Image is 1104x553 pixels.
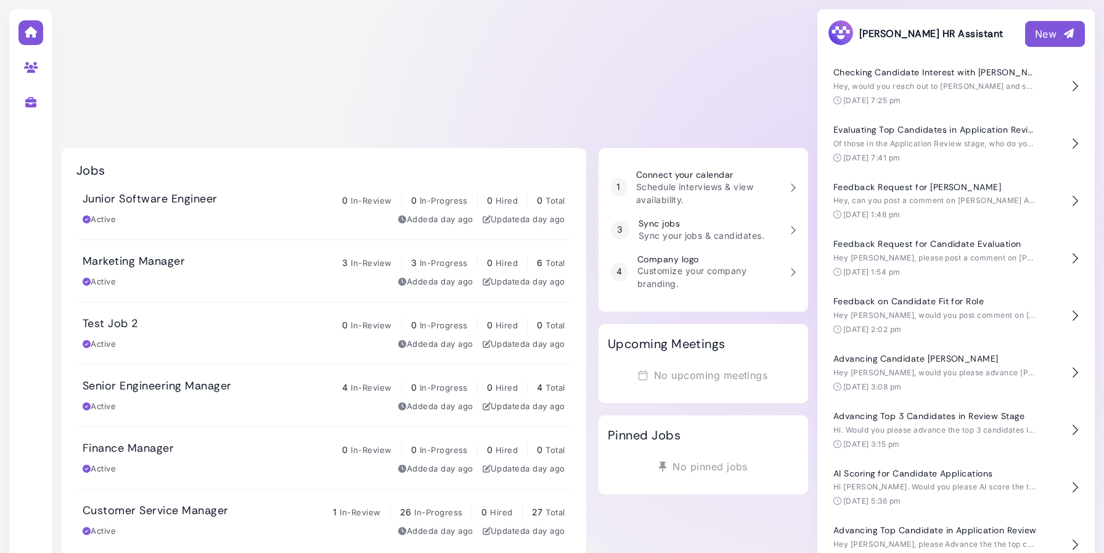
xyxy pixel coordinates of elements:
div: Updated [483,276,565,288]
button: Feedback on Candidate Fit for Role Hey [PERSON_NAME], would you post comment on [PERSON_NAME] sha... [827,287,1085,344]
span: In-Progress [420,383,468,393]
div: Added [398,401,473,413]
div: Active [83,214,116,226]
span: In-Review [351,196,391,206]
span: Total [546,383,565,393]
h4: Evaluating Top Candidates in Application Review [833,125,1037,135]
a: 1 Connect your calendar Schedule interviews & view availability. [605,164,802,212]
h3: Customer Service Manager [83,504,229,518]
span: Hired [490,507,512,517]
div: Active [83,525,116,538]
span: In-Progress [420,196,468,206]
button: Feedback Request for Candidate Evaluation Hey [PERSON_NAME], please post a comment on [PERSON_NAM... [827,230,1085,287]
h2: Jobs [76,163,105,178]
h2: Pinned Jobs [608,428,681,443]
div: No pinned jobs [608,455,799,478]
h4: Feedback on Candidate Fit for Role [833,296,1037,307]
span: Hired [496,445,518,455]
button: Feedback Request for [PERSON_NAME] Hey, can you post a comment on [PERSON_NAME] Applicant sharing... [827,173,1085,230]
span: 0 [487,382,493,393]
time: [DATE] 7:25 pm [843,96,901,105]
time: Aug 26, 2025 [433,214,473,224]
h4: AI Scoring for Candidate Applications [833,468,1037,479]
a: 3 Sync jobs Sync your jobs & candidates. [605,212,802,248]
span: In-Review [351,258,391,268]
span: In-Progress [420,445,468,455]
time: Aug 26, 2025 [525,464,565,473]
h3: Finance Manager [83,442,174,455]
span: 0 [487,320,493,330]
div: Active [83,276,116,288]
time: Aug 26, 2025 [433,401,473,411]
a: Senior Engineering Manager 4 In-Review 0 In-Progress 0 Hired 4 Total Active Addeda day ago Update... [76,365,571,426]
h4: Checking Candidate Interest with [PERSON_NAME] [833,67,1037,78]
h3: Senior Engineering Manager [83,380,231,393]
button: Advancing Candidate [PERSON_NAME] Hey [PERSON_NAME], would you please advance [PERSON_NAME]? [DAT... [827,344,1085,402]
div: Updated [483,214,565,226]
span: 0 [411,195,417,206]
h3: [PERSON_NAME] HR Assistant [827,19,1003,48]
span: In-Review [340,507,380,517]
time: Aug 26, 2025 [433,276,473,286]
button: AI Scoring for Candidate Applications Hi [PERSON_NAME]. Would you please AI score the two candida... [827,459,1085,517]
time: Aug 26, 2025 [433,464,473,473]
div: Active [83,338,116,351]
time: [DATE] 1:48 pm [843,210,901,219]
a: Customer Service Manager 1 In-Review 26 In-Progress 0 Hired 27 Total Active Addeda day ago Update... [76,489,571,551]
span: 4 [342,382,348,393]
span: 0 [487,195,493,206]
div: New [1035,27,1075,41]
div: Updated [483,525,565,538]
span: 0 [411,382,417,393]
span: In-Review [351,383,391,393]
span: Hired [496,320,518,330]
span: In-Progress [420,320,468,330]
span: 6 [537,257,542,268]
time: [DATE] 3:15 pm [843,439,900,449]
span: 0 [342,320,348,330]
span: 0 [537,444,542,455]
span: In-Progress [414,507,462,517]
span: 0 [487,257,493,268]
span: 0 [487,444,493,455]
time: [DATE] 7:41 pm [843,153,901,162]
time: [DATE] 5:36 pm [843,496,901,505]
div: No upcoming meetings [608,364,799,387]
h3: Marketing Manager [83,255,185,268]
h4: Feedback Request for [PERSON_NAME] [833,182,1037,193]
a: Junior Software Engineer 0 In-Review 0 In-Progress 0 Hired 0 Total Active Addeda day ago Updateda... [76,178,571,239]
span: In-Review [351,445,391,455]
h4: Advancing Top 3 Candidates in Review Stage [833,411,1037,422]
p: Schedule interviews & view availability. [636,180,780,206]
div: Updated [483,463,565,475]
span: 27 [532,507,543,517]
div: Active [83,401,116,413]
h3: Connect your calendar [636,170,780,180]
div: Added [398,463,473,475]
span: Hired [496,258,518,268]
span: In-Review [351,320,391,330]
span: 0 [481,507,487,517]
div: Added [398,338,473,351]
a: Finance Manager 0 In-Review 0 In-Progress 0 Hired 0 Total Active Addeda day ago Updateda day ago [76,427,571,489]
span: 0 [342,195,348,206]
h3: Company logo [637,254,780,265]
h3: Sync jobs [639,218,764,229]
div: Added [398,214,473,226]
div: 3 [611,221,629,239]
span: 0 [411,444,417,455]
span: 3 [342,257,348,268]
span: 0 [411,320,417,330]
h4: Advancing Candidate [PERSON_NAME] [833,354,1037,364]
time: [DATE] 1:54 pm [843,267,901,276]
button: Checking Candidate Interest with [PERSON_NAME] Hey, would you reach out to [PERSON_NAME] and see ... [827,58,1085,115]
div: Added [398,276,473,288]
div: Active [83,463,116,475]
time: Aug 26, 2025 [525,401,565,411]
span: 1 [333,507,337,517]
span: 3 [411,257,417,268]
time: Aug 26, 2025 [525,339,565,349]
div: Added [398,525,473,538]
div: Updated [483,401,565,413]
h2: Upcoming Meetings [608,336,726,351]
